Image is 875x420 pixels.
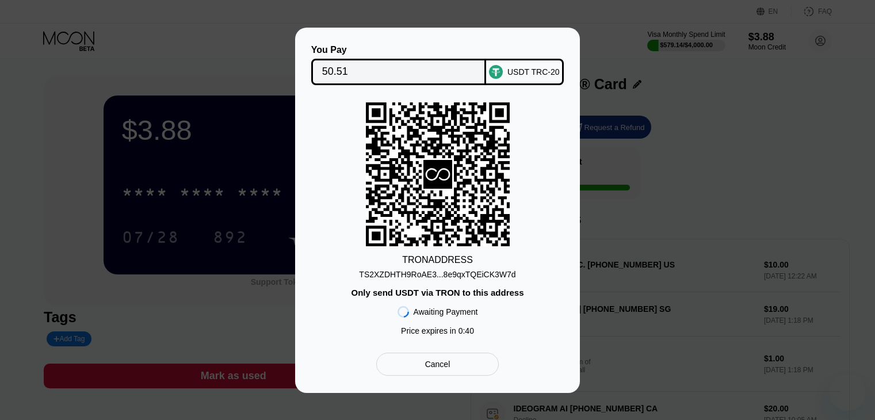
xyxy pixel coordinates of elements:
[507,67,560,77] div: USDT TRC-20
[312,45,563,85] div: You PayUSDT TRC-20
[359,265,515,279] div: TS2XZDHTH9RoAE3...8e9qxTQEiCK3W7d
[458,326,474,335] span: 0 : 40
[359,270,515,279] div: TS2XZDHTH9RoAE3...8e9qxTQEiCK3W7d
[829,374,866,411] iframe: Button to launch messaging window
[401,326,474,335] div: Price expires in
[351,288,524,297] div: Only send USDT via TRON to this address
[311,45,487,55] div: You Pay
[376,353,499,376] div: Cancel
[402,255,473,265] div: TRON ADDRESS
[425,359,450,369] div: Cancel
[414,307,478,316] div: Awaiting Payment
